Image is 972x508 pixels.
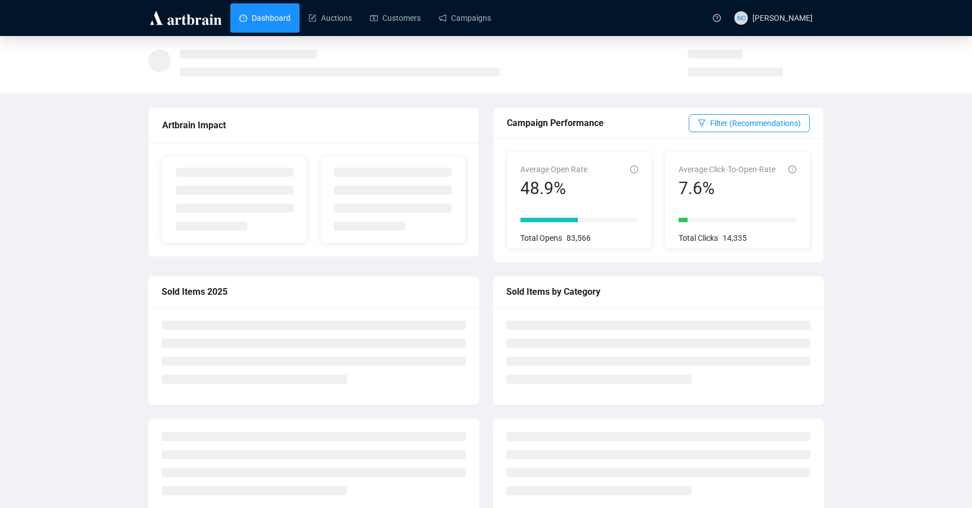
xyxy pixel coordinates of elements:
[710,117,801,129] span: Filter (Recommendations)
[679,165,775,174] span: Average Click-To-Open-Rate
[507,116,689,130] div: Campaign Performance
[162,285,466,299] div: Sold Items 2025
[520,165,587,174] span: Average Open Rate
[148,9,224,27] img: logo
[506,285,810,299] div: Sold Items by Category
[439,3,491,33] a: Campaigns
[679,178,775,199] div: 7.6%
[567,233,591,242] span: 83,566
[698,119,706,127] span: filter
[737,12,746,23] span: NC
[162,118,465,132] div: Artbrain Impact
[239,3,291,33] a: Dashboard
[520,178,587,199] div: 48.9%
[679,233,718,242] span: Total Clicks
[520,233,562,242] span: Total Opens
[723,233,747,242] span: 14,335
[689,114,810,132] button: Filter (Recommendations)
[309,3,352,33] a: Auctions
[752,14,813,23] span: [PERSON_NAME]
[713,14,721,22] span: question-circle
[788,165,796,173] span: info-circle
[630,165,638,173] span: info-circle
[370,3,421,33] a: Customers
